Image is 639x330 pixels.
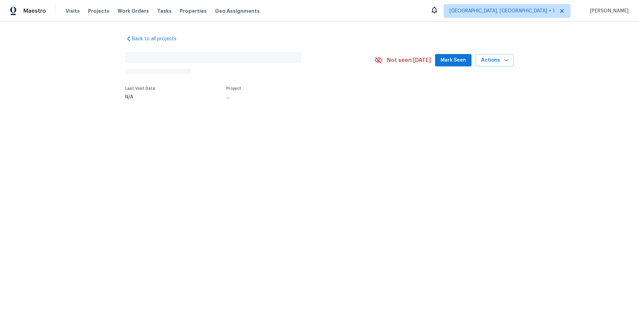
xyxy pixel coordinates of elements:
[587,8,629,14] span: [PERSON_NAME]
[481,56,508,65] span: Actions
[88,8,109,14] span: Projects
[215,8,260,14] span: Geo Assignments
[180,8,207,14] span: Properties
[125,35,191,42] a: Back to all projects
[125,95,155,99] div: N/A
[435,54,472,67] button: Mark Seen
[387,57,431,64] span: Not seen [DATE]
[66,8,80,14] span: Visits
[441,56,466,65] span: Mark Seen
[226,86,241,91] span: Project
[476,54,514,67] button: Actions
[450,8,555,14] span: [GEOGRAPHIC_DATA], [GEOGRAPHIC_DATA] + 1
[118,8,149,14] span: Work Orders
[23,8,46,14] span: Maestro
[226,95,358,99] div: ...
[157,9,172,13] span: Tasks
[125,86,155,91] span: Last Visit Date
